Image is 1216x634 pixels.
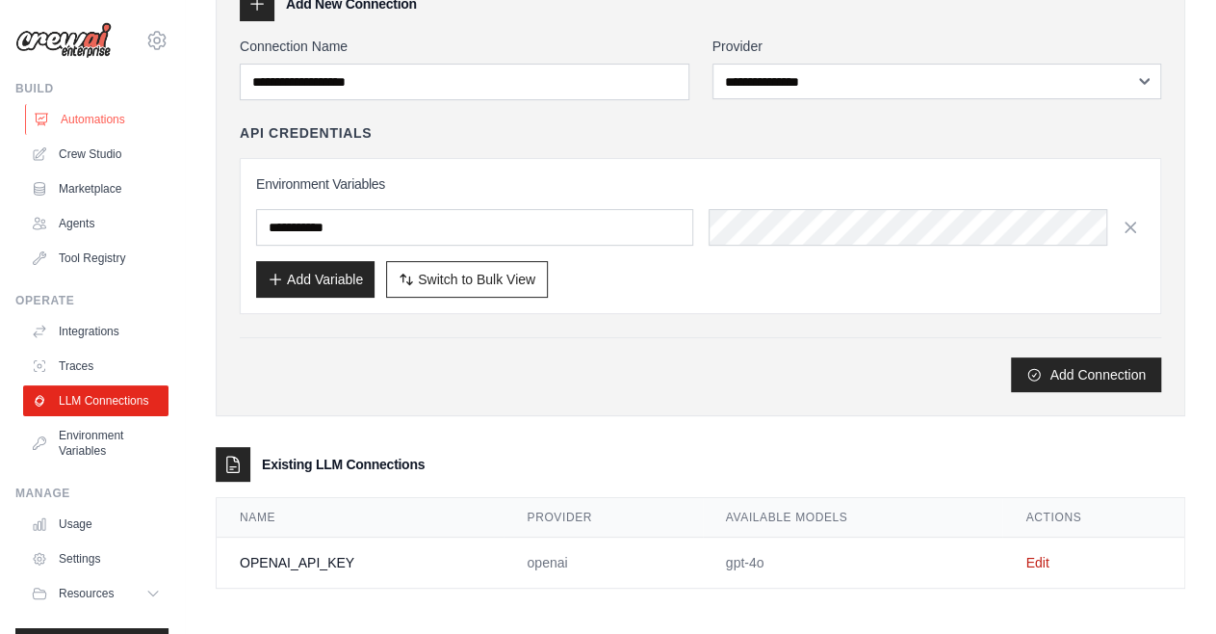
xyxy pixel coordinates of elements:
th: Actions [1002,498,1184,538]
a: Usage [23,509,168,540]
label: Connection Name [240,37,689,56]
th: Name [217,498,504,538]
a: Marketplace [23,173,168,204]
span: Resources [59,586,114,601]
h4: API Credentials [240,123,372,143]
a: Settings [23,543,168,574]
div: Manage [15,486,168,501]
h3: Existing LLM Connections [262,455,425,474]
img: Logo [15,22,112,59]
span: Switch to Bulk View [418,270,535,289]
td: openai [504,538,702,589]
button: Add Variable [256,261,375,298]
a: Agents [23,208,168,239]
h3: Environment Variables [256,174,1145,194]
div: Operate [15,293,168,308]
a: Tool Registry [23,243,168,274]
a: Traces [23,351,168,382]
button: Resources [23,578,168,609]
button: Add Connection [1011,357,1161,392]
a: Edit [1025,555,1048,570]
a: LLM Connections [23,385,168,416]
a: Automations [25,104,170,135]
label: Provider [712,37,1162,56]
div: Build [15,81,168,96]
td: OPENAI_API_KEY [217,538,504,589]
a: Integrations [23,316,168,347]
a: Environment Variables [23,420,168,466]
td: gpt-4o [703,538,1003,589]
th: Available Models [703,498,1003,538]
th: Provider [504,498,702,538]
a: Crew Studio [23,139,168,170]
button: Switch to Bulk View [386,261,548,298]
